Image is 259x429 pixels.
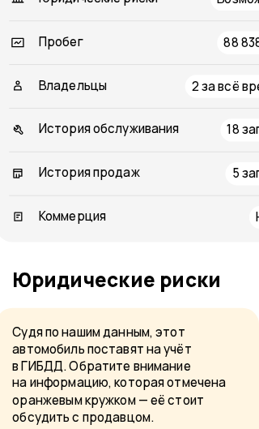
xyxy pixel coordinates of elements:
[16,264,243,287] h3: Юридические риски
[42,118,180,135] span: История обслуживания
[42,32,86,49] span: Пробег
[16,320,243,420] p: Судя по нашим данным, этот автомобиль поставят на учёт в ГИБДД. Обратите внимание на информацию, ...
[42,161,142,178] span: История продаж
[42,204,108,221] span: Коммерция
[42,75,109,92] span: Владельцы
